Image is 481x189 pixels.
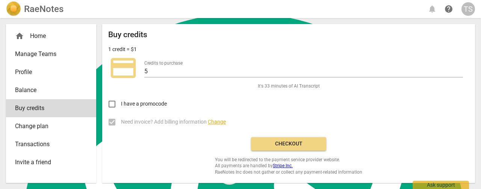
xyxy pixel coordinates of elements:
[257,140,320,148] span: Checkout
[15,86,81,95] span: Balance
[15,122,81,131] span: Change plan
[144,61,183,65] label: Credits to purchase
[6,135,96,153] a: Transactions
[6,117,96,135] a: Change plan
[15,68,81,77] span: Profile
[6,153,96,171] a: Invite a friend
[208,119,226,125] span: Change
[273,163,293,168] a: Stripe Inc.
[15,50,81,59] span: Manage Teams
[108,53,138,83] span: credit_card
[121,118,226,126] span: Need invoice? Add billing information
[24,4,64,14] h2: RaeNotes
[6,81,96,99] a: Balance
[108,30,147,39] h2: Buy credits
[15,32,24,41] span: home
[413,181,469,189] div: Ask support
[251,137,326,151] button: Checkout
[258,83,320,89] span: It's 33 minutes of AI Transcript
[121,100,167,108] span: I have a promocode
[6,45,96,63] a: Manage Teams
[6,63,96,81] a: Profile
[461,2,475,16] button: TS
[15,104,81,113] span: Buy credits
[6,2,64,17] a: LogoRaeNotes
[15,158,81,167] span: Invite a friend
[6,99,96,117] a: Buy credits
[108,45,137,53] p: 1 credit = $1
[15,140,81,149] span: Transactions
[6,2,21,17] img: Logo
[15,32,81,41] div: Home
[215,157,362,175] span: You will be redirected to the payment service provider website. All payments are handled by RaeNo...
[442,2,455,16] a: Help
[444,5,453,14] span: help
[6,27,96,45] div: Home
